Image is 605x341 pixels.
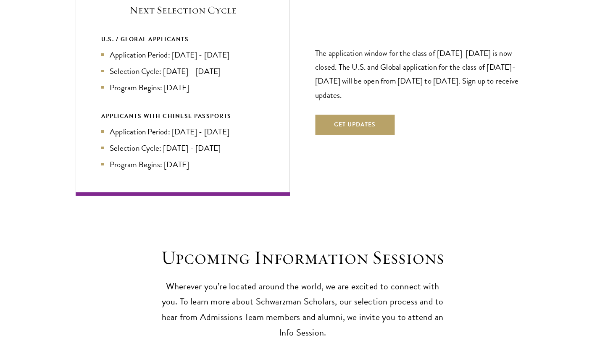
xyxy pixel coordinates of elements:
[315,46,529,102] p: The application window for the class of [DATE]-[DATE] is now closed. The U.S. and Global applicat...
[101,142,264,154] li: Selection Cycle: [DATE] - [DATE]
[101,49,264,61] li: Application Period: [DATE] - [DATE]
[158,246,447,270] h2: Upcoming Information Sessions
[101,3,264,17] h5: Next Selection Cycle
[101,111,264,121] div: APPLICANTS WITH CHINESE PASSPORTS
[101,34,264,45] div: U.S. / GLOBAL APPLICANTS
[101,158,264,170] li: Program Begins: [DATE]
[158,279,447,341] p: Wherever you’re located around the world, we are excited to connect with you. To learn more about...
[101,81,264,94] li: Program Begins: [DATE]
[101,65,264,77] li: Selection Cycle: [DATE] - [DATE]
[315,115,395,135] button: Get Updates
[101,126,264,138] li: Application Period: [DATE] - [DATE]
